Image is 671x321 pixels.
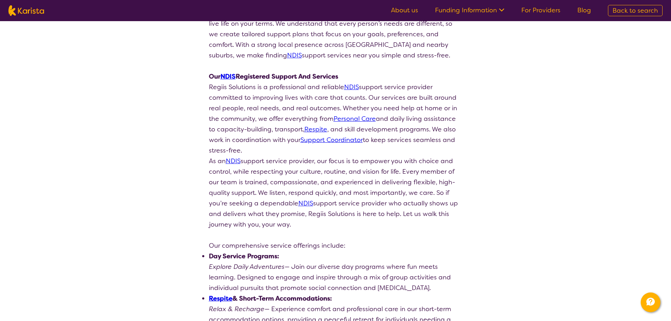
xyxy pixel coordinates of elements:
[287,51,302,60] a: NDIS
[334,115,376,123] a: Personal Care
[209,156,462,230] p: As an support service provider, our focus is to empower you with choice and control, while respec...
[220,72,236,81] a: NDIS
[8,5,44,16] img: Karista logo
[298,199,313,208] a: NDIS
[391,6,418,14] a: About us
[209,252,279,260] strong: Day Service Programs:
[209,240,462,251] p: Our comprehensive service offerings include:
[209,82,462,156] p: Regiis Solutions is a professional and reliable support service provider committed to improving l...
[209,294,232,303] a: Respite
[209,294,332,303] strong: & Short-Term Accommodations:
[304,125,327,134] a: Respite
[209,305,265,313] em: Relax & Recharge
[577,6,591,14] a: Blog
[641,292,660,312] button: Channel Menu
[344,83,359,91] a: NDIS
[608,5,663,16] a: Back to search
[209,251,462,293] li: — Join our diverse day programs where fun meets learning. Designed to engage and inspire through ...
[613,6,658,15] span: Back to search
[521,6,560,14] a: For Providers
[226,157,241,165] a: NDIS
[435,6,504,14] a: Funding Information
[300,136,363,144] a: Support Coordinator
[209,263,285,271] em: Explore Daily Adventures
[209,72,338,81] strong: Our Registered Support And Services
